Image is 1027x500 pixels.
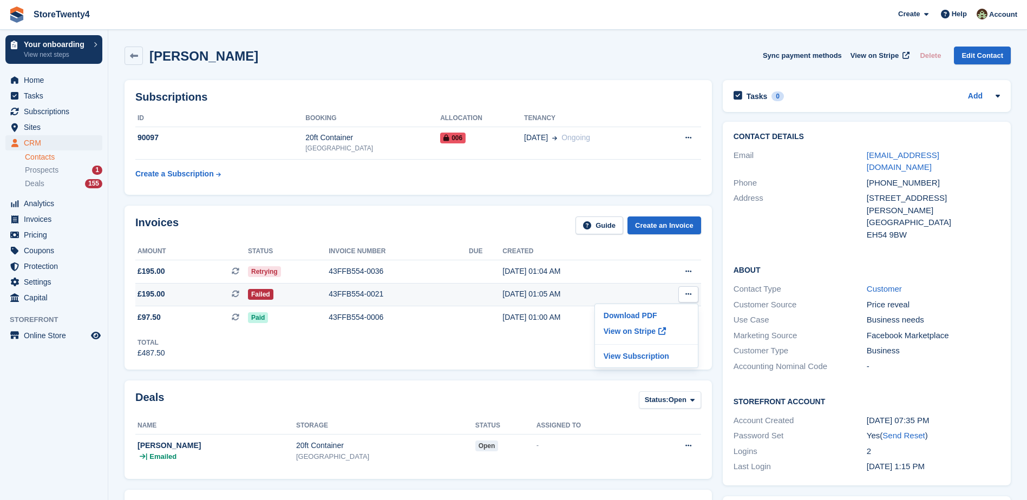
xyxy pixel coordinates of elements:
[867,445,1000,458] div: 2
[734,396,1000,406] h2: Storefront Account
[771,91,784,101] div: 0
[867,462,925,471] time: 2025-06-10 12:15:53 UTC
[851,50,899,61] span: View on Stripe
[24,73,89,88] span: Home
[867,205,1000,217] div: [PERSON_NAME]
[248,312,268,323] span: Paid
[989,9,1017,20] span: Account
[329,312,469,323] div: 43FFB554-0006
[734,430,867,442] div: Password Set
[329,266,469,277] div: 43FFB554-0036
[867,177,1000,189] div: [PHONE_NUMBER]
[24,196,89,211] span: Analytics
[475,440,499,451] span: open
[5,135,102,150] a: menu
[867,216,1000,229] div: [GEOGRAPHIC_DATA]
[296,417,475,435] th: Storage
[440,110,524,127] th: Allocation
[24,120,89,135] span: Sites
[599,323,694,340] a: View on Stripe
[954,47,1011,64] a: Edit Contact
[296,451,475,462] div: [GEOGRAPHIC_DATA]
[561,133,590,142] span: Ongoing
[639,391,701,409] button: Status: Open
[502,266,645,277] div: [DATE] 01:04 AM
[867,345,1000,357] div: Business
[502,288,645,300] div: [DATE] 01:05 AM
[734,330,867,342] div: Marketing Source
[915,47,945,64] button: Delete
[135,243,248,260] th: Amount
[135,110,305,127] th: ID
[502,312,645,323] div: [DATE] 01:00 AM
[867,284,902,293] a: Customer
[846,47,912,64] a: View on Stripe
[734,192,867,241] div: Address
[763,47,842,64] button: Sync payment methods
[599,349,694,363] a: View Subscription
[135,216,179,234] h2: Invoices
[24,274,89,290] span: Settings
[5,243,102,258] a: menu
[5,120,102,135] a: menu
[248,266,281,277] span: Retrying
[867,150,939,172] a: [EMAIL_ADDRESS][DOMAIN_NAME]
[10,314,108,325] span: Storefront
[29,5,94,23] a: StoreTwenty4
[524,110,656,127] th: Tenancy
[747,91,768,101] h2: Tasks
[138,338,165,347] div: Total
[734,299,867,311] div: Customer Source
[5,196,102,211] a: menu
[89,329,102,342] a: Preview store
[599,308,694,323] a: Download PDF
[135,164,221,184] a: Create a Subscription
[5,88,102,103] a: menu
[867,360,1000,373] div: -
[138,440,296,451] div: [PERSON_NAME]
[968,90,983,103] a: Add
[92,166,102,175] div: 1
[627,216,701,234] a: Create an Invoice
[9,6,25,23] img: stora-icon-8386f47178a22dfd0bd8f6a31ec36ba5ce8667c1dd55bd0f319d3a0aa187defe.svg
[575,216,623,234] a: Guide
[645,394,669,405] span: Status:
[867,229,1000,241] div: EH54 9BW
[146,451,147,462] span: |
[475,417,537,435] th: Status
[734,360,867,373] div: Accounting Nominal Code
[734,445,867,458] div: Logins
[898,9,920,19] span: Create
[305,132,440,143] div: 20ft Container
[305,110,440,127] th: Booking
[149,49,258,63] h2: [PERSON_NAME]
[524,132,548,143] span: [DATE]
[329,243,469,260] th: Invoice number
[440,133,466,143] span: 006
[867,430,1000,442] div: Yes
[5,212,102,227] a: menu
[5,274,102,290] a: menu
[5,104,102,119] a: menu
[248,243,329,260] th: Status
[24,243,89,258] span: Coupons
[469,243,502,260] th: Due
[25,178,102,189] a: Deals 155
[867,299,1000,311] div: Price reveal
[5,259,102,274] a: menu
[977,9,987,19] img: Lee Hanlon
[24,227,89,242] span: Pricing
[502,243,645,260] th: Created
[85,179,102,188] div: 155
[138,312,161,323] span: £97.50
[24,259,89,274] span: Protection
[138,288,165,300] span: £195.00
[24,212,89,227] span: Invoices
[880,431,927,440] span: ( )
[24,135,89,150] span: CRM
[25,165,102,176] a: Prospects 1
[24,50,88,60] p: View next steps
